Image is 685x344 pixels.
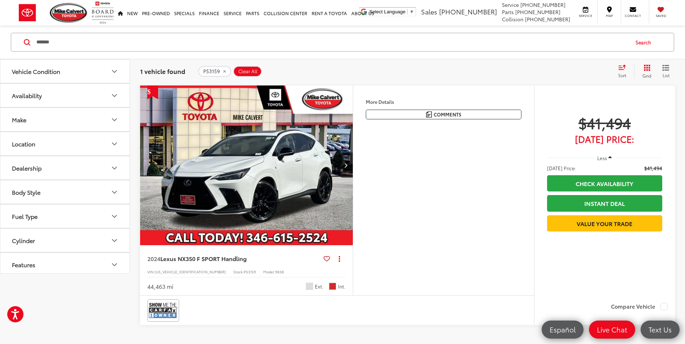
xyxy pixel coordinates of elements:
[577,13,594,18] span: Service
[0,156,130,180] button: DealershipDealership
[0,59,130,83] button: Vehicle ConditionVehicle Condition
[147,254,160,263] span: 2024
[593,325,631,334] span: Live Chat
[275,269,284,274] span: 9838
[149,301,178,320] img: CarFax One Owner
[542,321,584,339] a: Español
[147,282,173,291] div: 44,463 mi
[547,135,662,142] span: [DATE] Price:
[155,269,226,274] span: [US_VEHICLE_IDENTIFICATION_NUMBER]
[653,13,669,18] span: Saved
[338,283,346,290] span: Int.
[233,66,262,77] button: Clear All
[502,16,524,23] span: Collision
[502,1,519,8] span: Service
[140,85,354,246] img: 2024 Lexus NX 350 F SPORT Handling
[618,72,626,78] span: Sort
[0,84,130,107] button: AvailabilityAvailability
[366,99,521,104] h4: More Details
[601,13,617,18] span: Map
[645,325,675,334] span: Text Us
[110,91,119,100] div: Availability
[140,85,354,245] a: 2024 Lexus NX 350 F SPORT Handling2024 Lexus NX 350 F SPORT Handling2024 Lexus NX 350 F SPORT Han...
[12,261,35,268] div: Features
[233,269,244,274] span: Stock:
[110,115,119,124] div: Make
[198,66,231,77] button: remove %20P53159
[186,254,247,263] span: 350 F SPORT Handling
[0,180,130,204] button: Body StyleBody Style
[147,85,158,99] span: Get Price Drop Alert
[203,69,220,74] span: P53159
[515,8,560,16] span: [PHONE_NUMBER]
[642,72,651,79] span: Grid
[615,64,634,79] button: Select sort value
[546,325,579,334] span: Español
[147,269,155,274] span: VIN:
[657,64,675,79] button: List View
[0,253,130,276] button: FeaturesFeatures
[597,155,607,161] span: Less
[315,283,324,290] span: Ext.
[12,213,38,220] div: Fuel Type
[547,175,662,191] a: Check Availability
[36,34,629,51] input: Search by Make, Model, or Keyword
[329,283,336,290] span: Circuit Red
[244,269,256,274] span: P53159
[110,236,119,245] div: Cylinder
[333,252,346,265] button: Actions
[0,204,130,228] button: Fuel TypeFuel Type
[50,3,88,23] img: Mike Calvert Toyota
[644,164,662,172] span: $41,494
[547,114,662,132] span: $41,494
[338,153,353,178] button: Next image
[589,321,635,339] a: Live Chat
[110,140,119,148] div: Location
[625,13,641,18] span: Contact
[147,255,321,263] a: 2024Lexus NX350 F SPORT Handling
[0,132,130,155] button: LocationLocation
[421,7,437,16] span: Sales
[12,116,26,123] div: Make
[366,110,521,119] button: Comments
[12,140,35,147] div: Location
[306,283,313,290] span: Ultra White
[547,164,576,172] span: [DATE] Price:
[0,229,130,252] button: CylinderCylinder
[369,9,414,14] a: Select Language​
[434,111,461,118] span: Comments
[12,92,42,99] div: Availability
[520,1,565,8] span: [PHONE_NUMBER]
[662,72,669,78] span: List
[12,237,35,244] div: Cylinder
[12,68,60,75] div: Vehicle Condition
[369,9,406,14] span: Select Language
[238,69,257,74] span: Clear All
[110,67,119,76] div: Vehicle Condition
[0,108,130,131] button: MakeMake
[547,195,662,211] a: Instant Deal
[426,111,432,118] img: Comments
[634,64,657,79] button: Grid View
[110,188,119,197] div: Body Style
[611,303,668,310] label: Compare Vehicle
[594,151,616,164] button: Less
[110,212,119,221] div: Fuel Type
[409,9,414,14] span: ▼
[439,7,497,16] span: [PHONE_NUMBER]
[502,8,514,16] span: Parts
[110,260,119,269] div: Features
[263,269,275,274] span: Model:
[140,85,354,245] div: 2024 Lexus NX 350 F SPORT Handling 0
[641,321,680,339] a: Text Us
[110,164,119,172] div: Dealership
[629,33,662,51] button: Search
[140,67,185,75] span: 1 vehicle found
[339,256,340,261] span: dropdown dots
[547,215,662,231] a: Value Your Trade
[160,254,186,263] span: Lexus NX
[525,16,570,23] span: [PHONE_NUMBER]
[12,164,42,171] div: Dealership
